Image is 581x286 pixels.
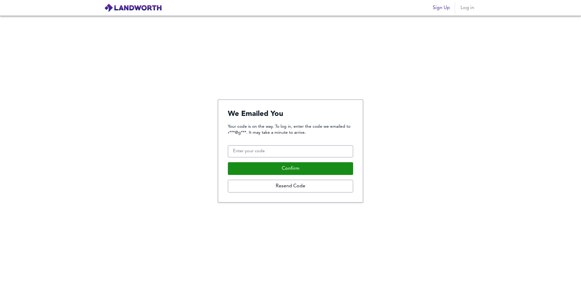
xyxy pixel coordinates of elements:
button: Resend Code [228,180,353,192]
button: Log in [458,2,477,14]
span: Sign Up [433,4,450,12]
span: Log in [460,4,474,12]
button: Confirm [228,162,353,175]
p: Your code is on the way. To log in, enter the code we emailed to r***@g***. It may take a minute ... [228,123,353,136]
img: logo [104,3,162,12]
h4: We Emailed You [228,110,353,119]
button: Sign Up [430,2,452,14]
input: Enter your code [228,145,353,157]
